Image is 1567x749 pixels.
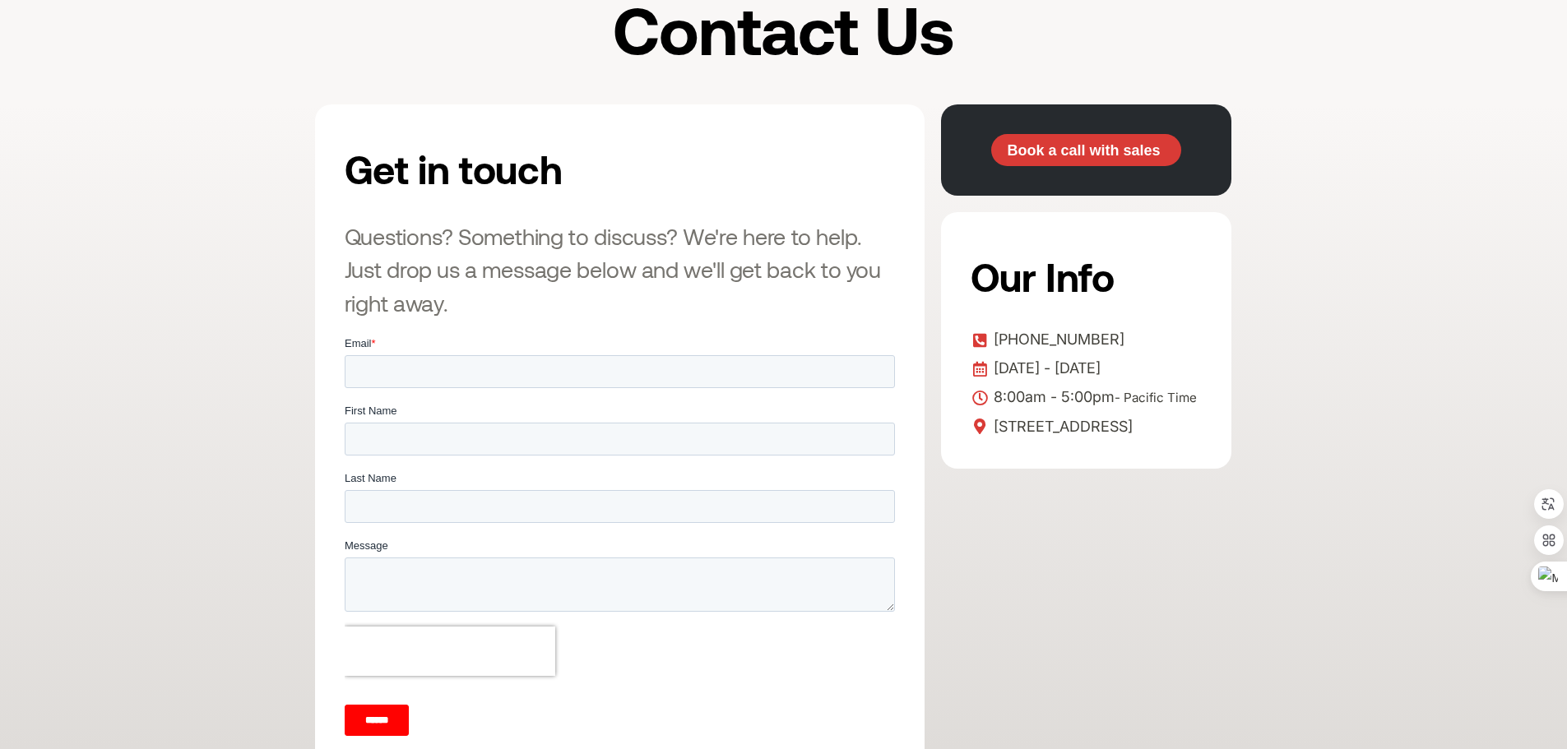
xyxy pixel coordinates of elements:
span: Book a call with sales [1007,143,1160,158]
h2: Get in touch [345,134,730,203]
span: [DATE] - [DATE] [990,356,1101,381]
span: [PHONE_NUMBER] [990,327,1124,352]
a: Book a call with sales [991,134,1181,167]
h2: Our Info [971,242,1197,311]
span: 8:00am - 5:00pm [990,385,1197,410]
span: [STREET_ADDRESS] [990,414,1133,439]
span: - Pacific Time [1115,390,1197,405]
h3: Questions? Something to discuss? We're here to help. Just drop us a message below and we'll get b... [345,220,895,320]
a: [PHONE_NUMBER] [971,327,1202,352]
